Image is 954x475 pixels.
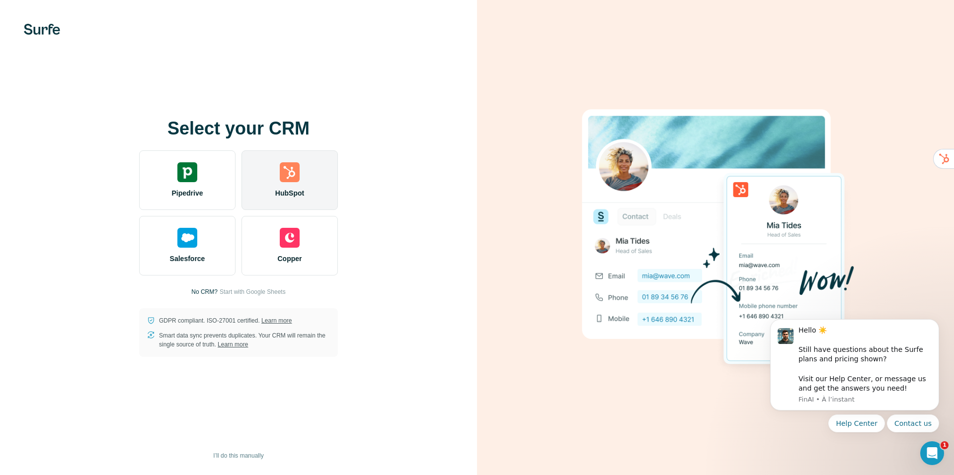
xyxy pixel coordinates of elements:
[218,341,248,348] a: Learn more
[177,162,197,182] img: pipedrive's logo
[278,254,302,264] span: Copper
[280,228,300,248] img: copper's logo
[941,441,949,449] span: 1
[220,287,286,296] button: Start with Google Sheets
[576,94,855,382] img: HUBSPOT image
[170,254,205,264] span: Salesforce
[206,448,270,463] button: I’ll do this manually
[24,24,60,35] img: Surfe's logo
[920,441,944,465] iframe: Intercom live chat
[261,317,292,324] a: Learn more
[159,331,330,349] p: Smart data sync prevents duplicates. Your CRM will remain the single source of truth.
[213,451,263,460] span: I’ll do this manually
[280,162,300,182] img: hubspot's logo
[191,287,218,296] p: No CRM?
[171,188,203,198] span: Pipedrive
[275,188,304,198] span: HubSpot
[159,316,292,325] p: GDPR compliant. ISO-27001 certified.
[139,119,338,138] h1: Select your CRM
[755,286,954,448] iframe: Intercom notifications message
[177,228,197,248] img: salesforce's logo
